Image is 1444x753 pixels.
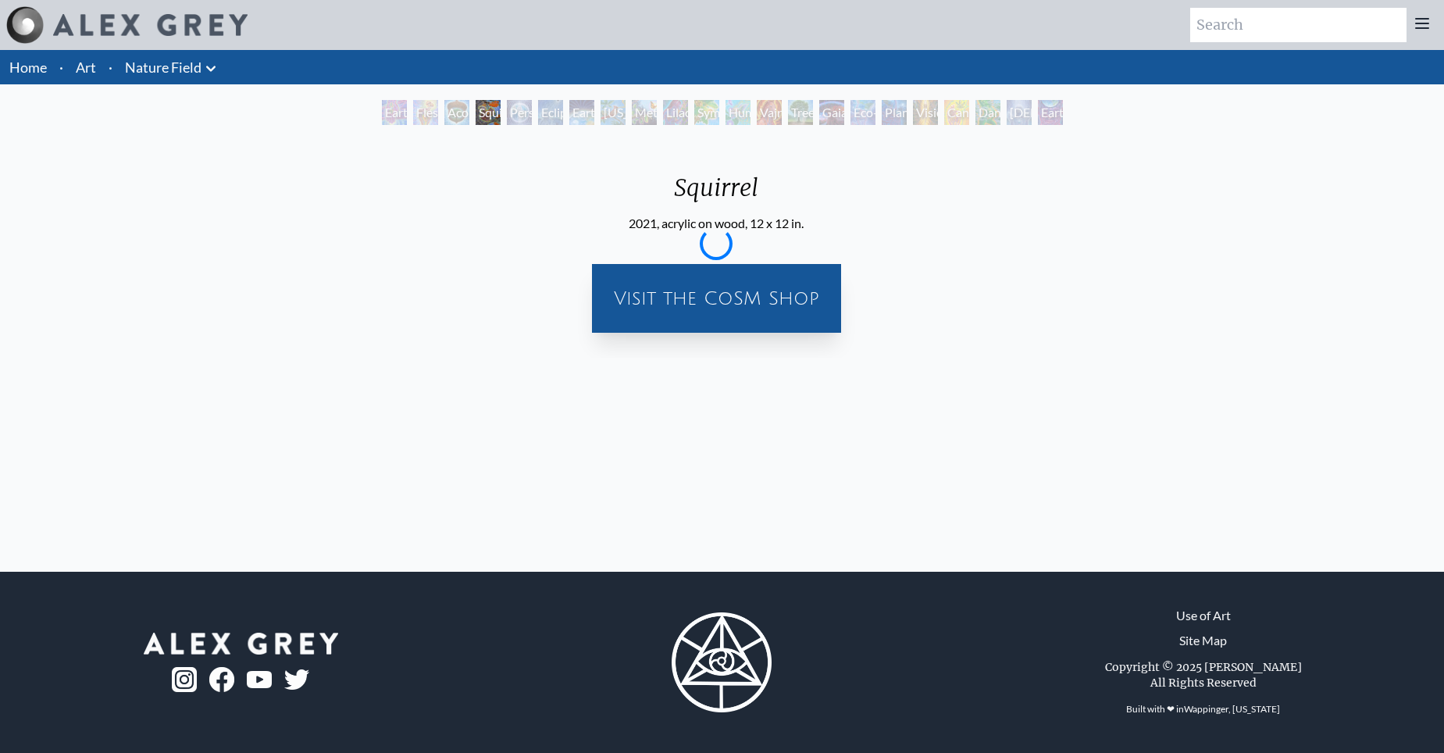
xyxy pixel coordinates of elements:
[9,59,47,76] a: Home
[944,100,969,125] div: Cannabis Mudra
[601,100,626,125] div: [US_STATE] Song
[819,100,844,125] div: Gaia
[413,100,438,125] div: Flesh of the Gods
[1176,606,1231,625] a: Use of Art
[76,56,96,78] a: Art
[1038,100,1063,125] div: Earthmind
[850,100,875,125] div: Eco-Atlas
[629,214,804,233] div: 2021, acrylic on wood, 12 x 12 in.
[1184,703,1280,715] a: Wappinger, [US_STATE]
[663,100,688,125] div: Lilacs
[1120,697,1286,722] div: Built with ❤ in
[53,50,70,84] li: ·
[172,667,197,692] img: ig-logo.png
[1150,675,1257,691] div: All Rights Reserved
[102,50,119,84] li: ·
[247,671,272,689] img: youtube-logo.png
[629,173,804,214] div: Squirrel
[476,100,501,125] div: Squirrel
[507,100,532,125] div: Person Planet
[788,100,813,125] div: Tree & Person
[1179,631,1227,650] a: Site Map
[538,100,563,125] div: Eclipse
[601,273,832,323] a: Visit the CoSM Shop
[1190,8,1407,42] input: Search
[1105,659,1302,675] div: Copyright © 2025 [PERSON_NAME]
[726,100,751,125] div: Humming Bird
[125,56,201,78] a: Nature Field
[444,100,469,125] div: Acorn Dream
[757,100,782,125] div: Vajra Horse
[882,100,907,125] div: Planetary Prayers
[975,100,1000,125] div: Dance of Cannabia
[382,100,407,125] div: Earth Witness
[913,100,938,125] div: Vision Tree
[694,100,719,125] div: Symbiosis: Gall Wasp & Oak Tree
[632,100,657,125] div: Metamorphosis
[284,669,309,690] img: twitter-logo.png
[569,100,594,125] div: Earth Energies
[209,667,234,692] img: fb-logo.png
[1007,100,1032,125] div: [DEMOGRAPHIC_DATA] in the Ocean of Awareness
